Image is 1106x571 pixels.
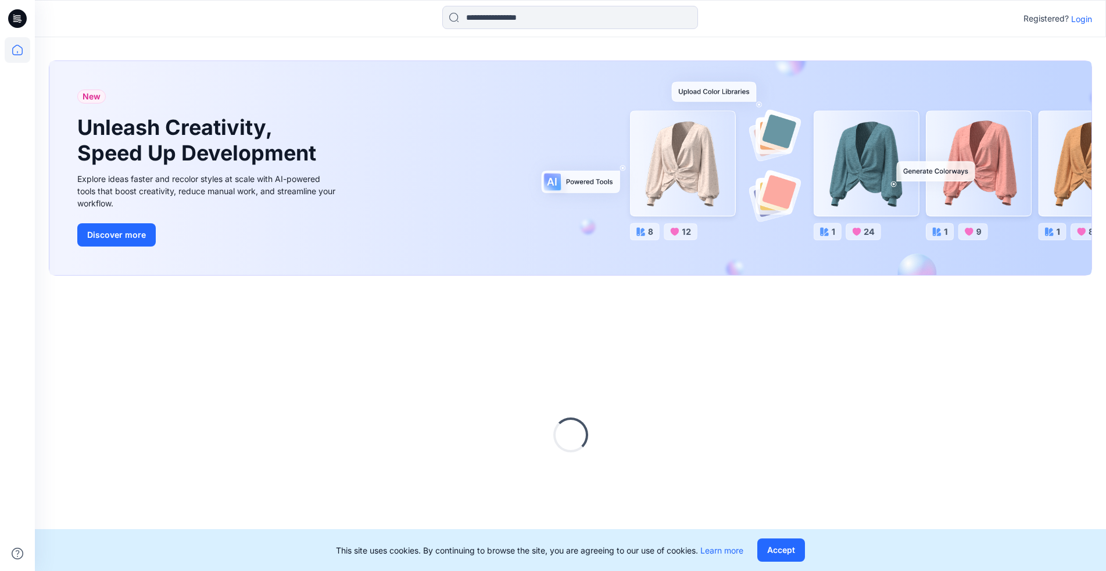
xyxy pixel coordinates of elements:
[77,173,339,209] div: Explore ideas faster and recolor styles at scale with AI-powered tools that boost creativity, red...
[757,538,805,562] button: Accept
[336,544,743,556] p: This site uses cookies. By continuing to browse the site, you are agreeing to our use of cookies.
[1071,13,1092,25] p: Login
[77,115,321,165] h1: Unleash Creativity, Speed Up Development
[700,545,743,555] a: Learn more
[83,90,101,104] span: New
[77,223,339,247] a: Discover more
[1023,12,1069,26] p: Registered?
[77,223,156,247] button: Discover more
